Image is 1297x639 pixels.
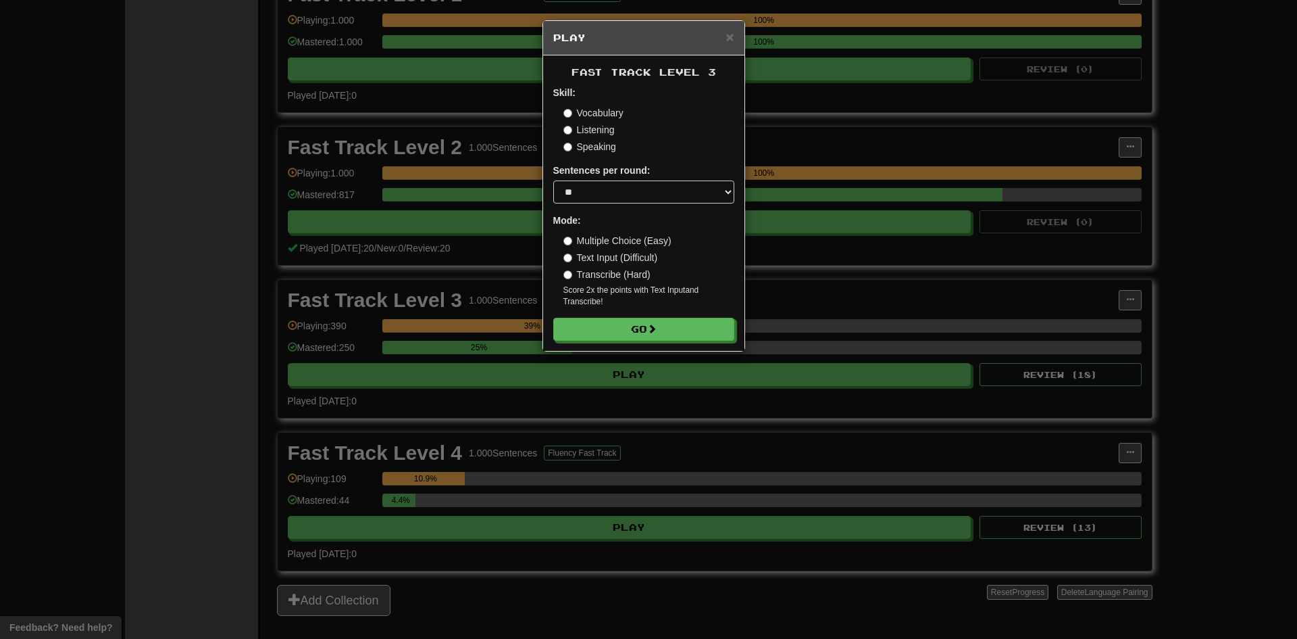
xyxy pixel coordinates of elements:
button: Go [553,318,734,341]
span: Fast Track Level 3 [571,66,716,78]
input: Speaking [563,143,572,151]
input: Multiple Choice (Easy) [563,237,572,245]
button: Close [726,30,734,44]
input: Text Input (Difficult) [563,254,572,262]
label: Multiple Choice (Easy) [563,234,671,247]
label: Listening [563,123,615,137]
input: Vocabulary [563,109,572,118]
span: × [726,29,734,45]
input: Listening [563,126,572,135]
label: Text Input (Difficult) [563,251,658,264]
label: Speaking [563,140,616,153]
h5: Play [553,31,734,45]
small: Score 2x the points with Text Input and Transcribe ! [563,285,734,308]
strong: Mode: [553,215,581,226]
input: Transcribe (Hard) [563,270,572,279]
strong: Skill: [553,87,576,98]
label: Vocabulary [563,106,624,120]
label: Transcribe (Hard) [563,268,651,281]
label: Sentences per round: [553,164,651,177]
